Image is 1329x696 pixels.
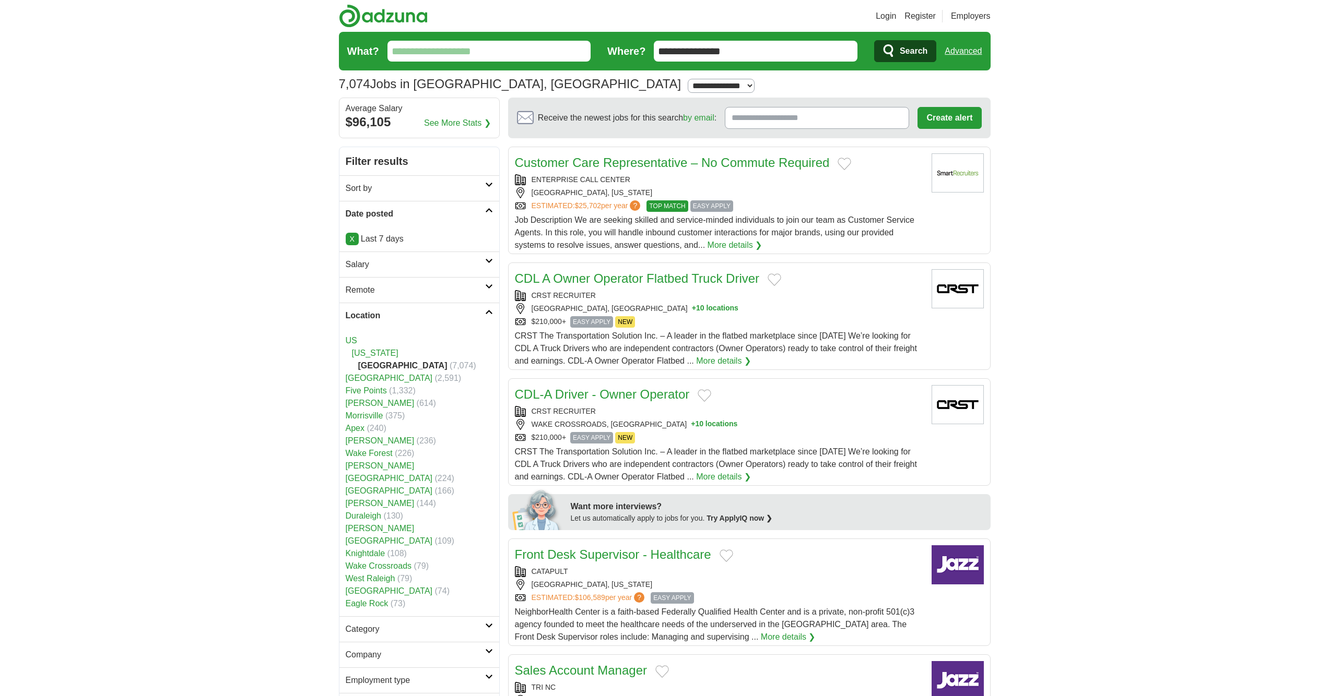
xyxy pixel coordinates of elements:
[339,616,499,642] a: Category
[651,592,693,604] span: EASY APPLY
[690,200,733,212] span: EASY APPLY
[515,432,923,443] div: $210,000+
[683,113,714,122] a: by email
[346,549,385,558] a: Knightdale
[435,586,450,595] span: (74)
[691,419,695,430] span: +
[346,674,485,687] h2: Employment type
[838,158,851,170] button: Add to favorite jobs
[515,447,917,481] span: CRST The Transportation Solution Inc. – A leader in the flatbed marketplace since [DATE] We’re lo...
[630,200,640,211] span: ?
[435,536,454,545] span: (109)
[346,411,383,420] a: Morrisville
[707,514,772,522] a: Try ApplyIQ now ❯
[385,411,405,420] span: (375)
[339,147,499,175] h2: Filter results
[346,436,415,445] a: [PERSON_NAME]
[346,386,387,395] a: Five Points
[532,567,568,575] a: CATAPULT
[918,107,981,129] button: Create alert
[339,77,681,91] h1: Jobs in [GEOGRAPHIC_DATA], [GEOGRAPHIC_DATA]
[339,251,499,277] a: Salary
[571,513,984,524] div: Let us automatically apply to jobs for you.
[346,374,433,382] a: [GEOGRAPHIC_DATA]
[417,499,436,508] span: (144)
[515,607,915,641] span: NeighborHealth Center is a faith-based Federally Qualified Health Center and is a private, non-pr...
[352,349,398,357] a: [US_STATE]
[574,201,601,210] span: $25,702
[339,642,499,667] a: Company
[435,486,454,495] span: (166)
[515,387,690,401] a: CDL-A Driver - Owner Operator
[607,43,645,59] label: Where?
[691,419,737,430] button: +10 locations
[761,631,816,643] a: More details ❯
[339,4,428,28] img: Adzuna logo
[339,201,499,226] a: Date posted
[532,592,647,604] a: ESTIMATED:$106,589per year?
[346,284,485,296] h2: Remote
[515,290,923,301] div: CRST RECRUITER
[932,153,984,193] img: Company logo
[515,406,923,417] div: CRST RECRUITER
[515,155,830,170] a: Customer Care Representative – No Commute Required
[945,41,982,62] a: Advanced
[346,599,389,608] a: Eagle Rock
[515,187,923,198] div: [GEOGRAPHIC_DATA], [US_STATE]
[435,474,454,483] span: (224)
[698,389,711,402] button: Add to favorite jobs
[346,486,433,495] a: [GEOGRAPHIC_DATA]
[692,303,696,314] span: +
[450,361,476,370] span: (7,074)
[515,271,760,285] a: CDL A Owner Operator Flatbed Truck Driver
[346,561,412,570] a: Wake Crossroads
[346,104,493,113] div: Average Salary
[532,200,643,212] a: ESTIMATED:$25,702per year?
[424,117,491,129] a: See More Stats ❯
[414,561,429,570] span: (79)
[346,424,364,433] a: Apex
[346,309,485,322] h2: Location
[346,399,415,407] a: [PERSON_NAME]
[346,461,433,483] a: [PERSON_NAME][GEOGRAPHIC_DATA]
[570,316,613,328] span: EASY APPLY
[515,303,923,314] div: [GEOGRAPHIC_DATA], [GEOGRAPHIC_DATA]
[932,269,984,308] img: Company logo
[346,113,493,131] div: $96,105
[874,40,936,62] button: Search
[574,593,605,602] span: $106,589
[655,665,669,678] button: Add to favorite jobs
[346,208,485,220] h2: Date posted
[515,579,923,590] div: [GEOGRAPHIC_DATA], [US_STATE]
[515,174,923,185] div: ENTERPRISE CALL CENTER
[515,682,923,693] div: TRI NC
[346,623,485,635] h2: Category
[615,316,635,328] span: NEW
[538,112,716,124] span: Receive the newest jobs for this search :
[346,649,485,661] h2: Company
[347,43,379,59] label: What?
[570,432,613,443] span: EASY APPLY
[515,663,648,677] a: Sales Account Manager
[646,200,688,212] span: TOP MATCH
[387,549,407,558] span: (108)
[339,667,499,693] a: Employment type
[417,399,436,407] span: (614)
[346,511,381,520] a: Duraleigh
[417,436,436,445] span: (236)
[696,471,751,483] a: More details ❯
[339,303,499,328] a: Location
[932,545,984,584] img: Catapult Healthcare logo
[904,10,936,22] a: Register
[346,449,393,458] a: Wake Forest
[391,599,405,608] span: (73)
[346,182,485,195] h2: Sort by
[367,424,386,433] span: (240)
[346,499,415,508] a: [PERSON_NAME]
[346,233,493,245] p: Last 7 days
[708,239,762,251] a: More details ❯
[615,432,635,443] span: NEW
[389,386,416,395] span: (1,332)
[358,361,448,370] strong: [GEOGRAPHIC_DATA]
[932,385,984,424] img: Company logo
